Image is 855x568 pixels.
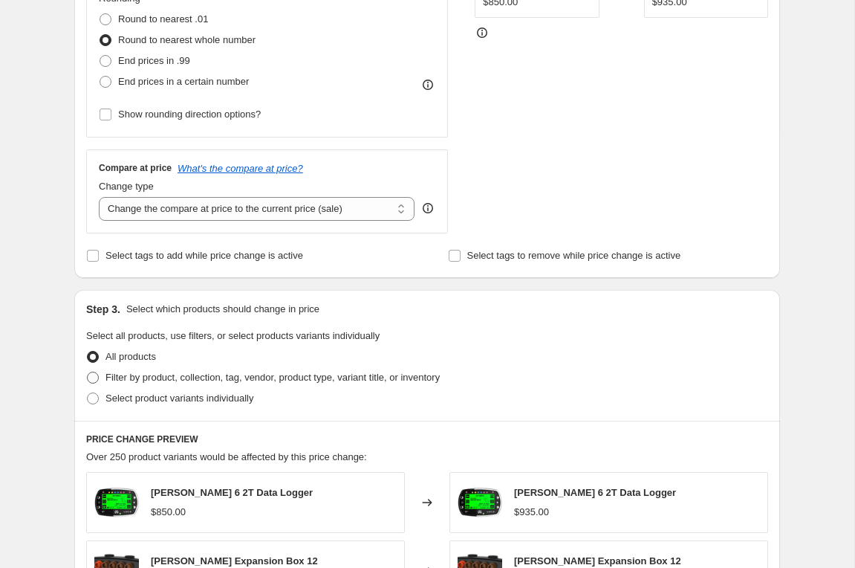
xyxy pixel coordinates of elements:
[99,181,154,192] span: Change type
[178,163,303,174] button: What's the compare at price?
[86,433,768,445] h6: PRICE CHANGE PREVIEW
[126,302,319,317] p: Select which products should change in price
[420,201,435,216] div: help
[118,109,261,120] span: Show rounding direction options?
[458,480,502,525] img: Vmw12hxCS6OI1J2222D7_alfano6-2t_80x.jpg
[514,487,676,498] span: [PERSON_NAME] 6 2T Data Logger
[514,505,549,520] div: $935.00
[105,372,440,383] span: Filter by product, collection, tag, vendor, product type, variant title, or inventory
[514,555,681,567] span: [PERSON_NAME] Expansion Box 12
[467,250,681,261] span: Select tags to remove while price change is active
[86,451,367,462] span: Over 250 product variants would be affected by this price change:
[118,34,256,45] span: Round to nearest whole number
[151,555,318,567] span: [PERSON_NAME] Expansion Box 12
[105,250,303,261] span: Select tags to add while price change is active
[151,487,313,498] span: [PERSON_NAME] 6 2T Data Logger
[118,55,190,66] span: End prices in .99
[118,76,249,87] span: End prices in a certain number
[99,162,172,174] h3: Compare at price
[118,13,208,25] span: Round to nearest .01
[94,480,139,525] img: Vmw12hxCS6OI1J2222D7_alfano6-2t_80x.jpg
[105,351,156,362] span: All products
[105,393,253,404] span: Select product variants individually
[151,505,186,520] div: $850.00
[86,330,380,341] span: Select all products, use filters, or select products variants individually
[86,302,120,317] h2: Step 3.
